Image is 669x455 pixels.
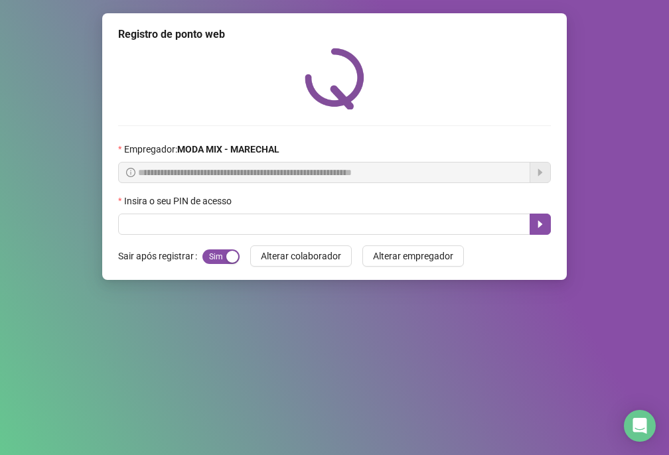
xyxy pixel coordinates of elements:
[118,27,551,42] div: Registro de ponto web
[261,249,341,263] span: Alterar colaborador
[305,48,364,109] img: QRPoint
[118,194,240,208] label: Insira o seu PIN de acesso
[126,168,135,177] span: info-circle
[118,245,202,267] label: Sair após registrar
[177,144,279,155] strong: MODA MIX - MARECHAL
[124,142,279,157] span: Empregador :
[250,245,352,267] button: Alterar colaborador
[535,219,546,229] span: caret-right
[362,245,464,267] button: Alterar empregador
[624,410,656,442] div: Open Intercom Messenger
[373,249,453,263] span: Alterar empregador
